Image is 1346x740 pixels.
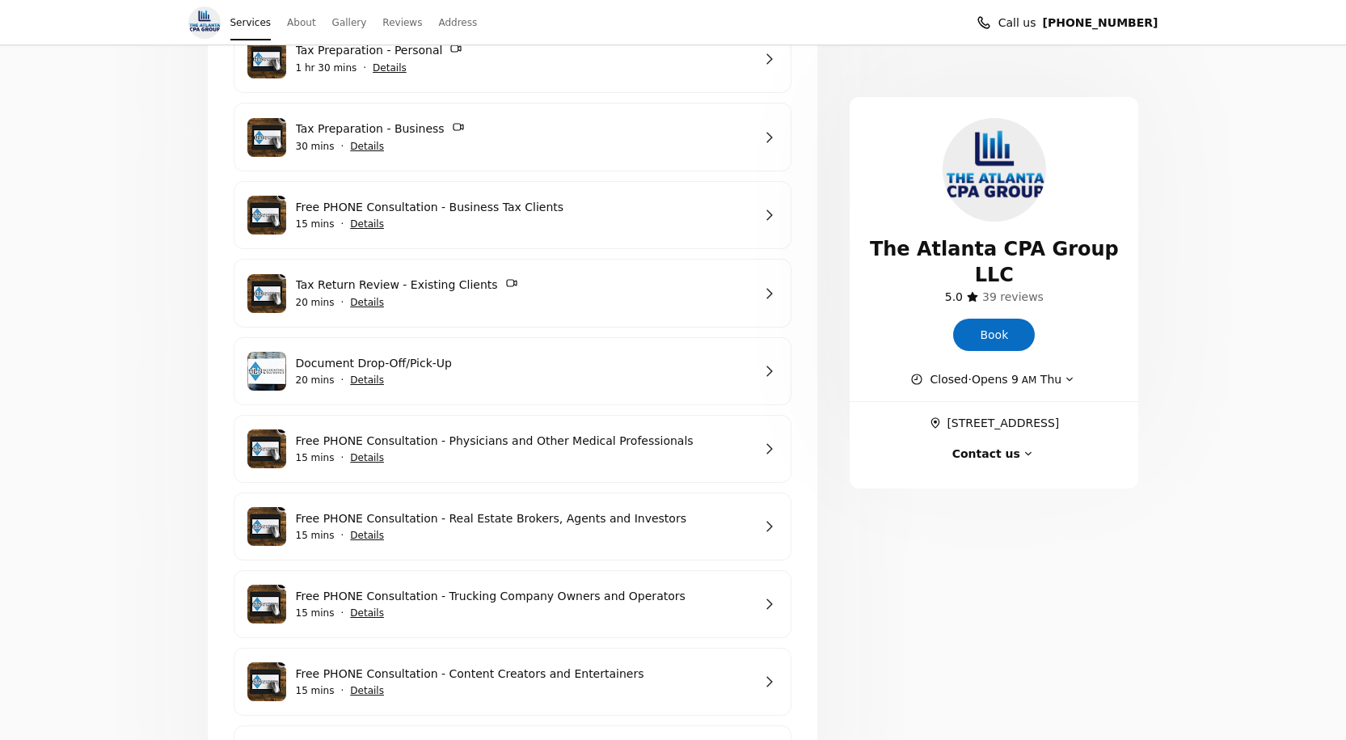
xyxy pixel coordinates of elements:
button: Show details for Document Drop-Off/Pick-Up [350,372,384,388]
a: Free PHONE Consultation - Business Tax Clients [296,198,753,216]
button: Show details for Tax Preparation - Business [350,138,384,154]
img: The Atlanta CPA Group LLC logo [943,118,1046,222]
a: Free PHONE Consultation - Content Creators and Entertainers [296,665,753,683]
button: Show details for Free PHONE Consultation - Trucking Company Owners and Operators [350,605,384,621]
span: AM [1019,374,1036,386]
a: Reviews [382,11,422,34]
button: Show details for Free PHONE Consultation - Business Tax Clients [350,216,384,232]
span: ​ [982,288,1044,306]
button: Show working hours [910,370,1078,388]
button: Show details for Tax Preparation - Personal [373,60,407,76]
a: Address [438,11,477,34]
button: Show details for Free PHONE Consultation - Content Creators and Entertainers [350,683,384,699]
a: Gallery [332,11,367,34]
a: Tax Preparation - Personal [296,41,753,60]
button: Show details for Free PHONE Consultation - Physicians and Other Medical Professionals [350,450,384,466]
a: Free PHONE Consultation - Real Estate Brokers, Agents and Investors [296,510,753,527]
span: ​ [929,414,947,432]
a: Free PHONE Consultation - Physicians and Other Medical Professionals [296,432,753,450]
a: Tax Preparation - Business [296,120,753,138]
span: Closed · Opens Thu [930,370,1061,388]
a: About [287,11,315,34]
span: ​ [945,288,963,306]
a: 39 reviews [982,288,1044,306]
span: 5.0 stars out of 5 [945,290,963,303]
a: Document Drop-Off/Pick-Up [296,354,753,372]
button: Show details for Tax Return Review - Existing Clients [350,294,384,311]
a: Call us (678) 235-4060 [1043,14,1158,32]
button: Show details for Free PHONE Consultation - Real Estate Brokers, Agents and Investors [350,527,384,543]
a: Tax Return Review - Existing Clients [296,276,753,294]
span: Call us [998,14,1036,32]
span: The Atlanta CPA Group LLC [869,236,1119,288]
a: Book [953,319,1035,351]
span: 9 [1011,373,1019,386]
img: The Atlanta CPA Group LLC logo [188,6,221,39]
button: Contact us [952,445,1036,463]
a: Free PHONE Consultation - Trucking Company Owners and Operators [296,587,753,605]
a: Services [230,11,272,34]
a: Get directions (Opens in a new window) [929,414,1059,432]
span: Book [980,326,1008,344]
span: 39 reviews [982,290,1044,303]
